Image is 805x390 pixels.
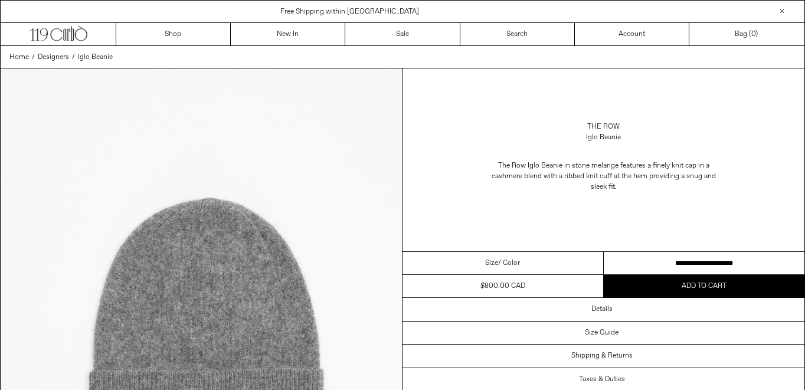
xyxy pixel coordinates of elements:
[78,53,113,62] span: Iglo Beanie
[587,122,620,132] a: The Row
[498,258,520,268] span: / Color
[579,375,625,384] h3: Taxes & Duties
[460,23,575,45] a: Search
[751,29,758,40] span: )
[591,305,613,313] h3: Details
[9,53,29,62] span: Home
[575,23,689,45] a: Account
[586,132,621,143] div: Iglo Beanie
[604,275,805,297] button: Add to cart
[38,53,69,62] span: Designers
[480,281,525,291] span: $800.00 CAD
[751,30,755,39] span: 0
[9,52,29,63] a: Home
[32,52,35,63] span: /
[38,52,69,63] a: Designers
[345,23,460,45] a: Sale
[689,23,804,45] a: Bag ()
[571,352,633,360] h3: Shipping & Returns
[280,7,419,17] a: Free Shipping within [GEOGRAPHIC_DATA]
[116,23,231,45] a: Shop
[486,155,722,198] p: The Row Iglo Beanie in stone melange features a finely knit cap in a cashmere blend with a ribbed...
[485,258,498,268] span: Size
[231,23,345,45] a: New In
[585,329,619,337] h3: Size Guide
[682,281,727,291] span: Add to cart
[72,52,75,63] span: /
[78,52,113,63] a: Iglo Beanie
